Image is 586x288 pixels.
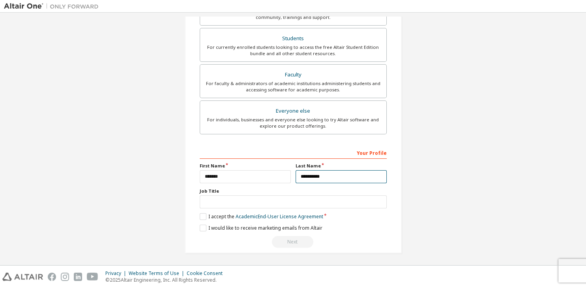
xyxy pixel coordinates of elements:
p: © 2025 Altair Engineering, Inc. All Rights Reserved. [105,277,227,283]
div: For faculty & administrators of academic institutions administering students and accessing softwa... [205,80,382,93]
img: linkedin.svg [74,273,82,281]
img: facebook.svg [48,273,56,281]
label: Last Name [296,163,387,169]
div: Read and acccept EULA to continue [200,236,387,248]
label: I accept the [200,213,323,220]
div: Cookie Consent [187,270,227,277]
img: Altair One [4,2,103,10]
img: instagram.svg [61,273,69,281]
label: I would like to receive marketing emails from Altair [200,225,322,231]
a: Academic End-User License Agreement [236,213,323,220]
div: Your Profile [200,146,387,159]
div: Students [205,33,382,44]
label: First Name [200,163,291,169]
div: Faculty [205,69,382,80]
div: Website Terms of Use [129,270,187,277]
img: youtube.svg [87,273,98,281]
div: Privacy [105,270,129,277]
img: altair_logo.svg [2,273,43,281]
div: Everyone else [205,106,382,117]
label: Job Title [200,188,387,194]
div: For individuals, businesses and everyone else looking to try Altair software and explore our prod... [205,117,382,129]
div: For currently enrolled students looking to access the free Altair Student Edition bundle and all ... [205,44,382,57]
